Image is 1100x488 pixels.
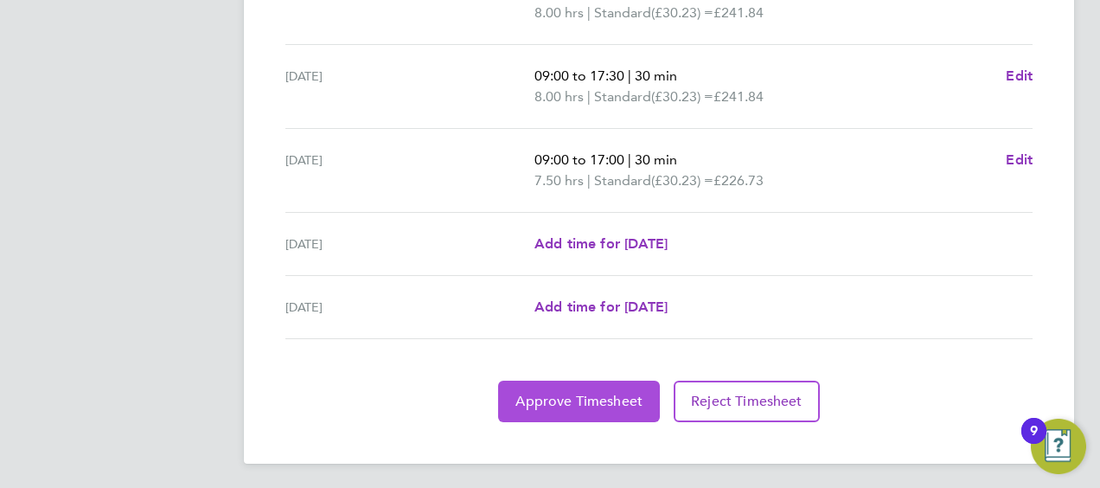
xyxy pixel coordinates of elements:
[594,3,651,23] span: Standard
[285,150,534,191] div: [DATE]
[534,297,668,318] a: Add time for [DATE]
[628,67,631,84] span: |
[713,172,764,189] span: £226.73
[628,151,631,168] span: |
[534,88,584,105] span: 8.00 hrs
[651,4,713,21] span: (£30.23) =
[534,151,624,168] span: 09:00 to 17:00
[713,4,764,21] span: £241.84
[635,151,677,168] span: 30 min
[1006,150,1033,170] a: Edit
[674,381,820,422] button: Reject Timesheet
[587,172,591,189] span: |
[534,67,624,84] span: 09:00 to 17:30
[1031,419,1086,474] button: Open Resource Center, 9 new notifications
[285,234,534,254] div: [DATE]
[691,393,803,410] span: Reject Timesheet
[534,4,584,21] span: 8.00 hrs
[285,297,534,318] div: [DATE]
[1030,431,1038,453] div: 9
[498,381,660,422] button: Approve Timesheet
[587,88,591,105] span: |
[1006,67,1033,84] span: Edit
[534,172,584,189] span: 7.50 hrs
[534,235,668,252] span: Add time for [DATE]
[587,4,591,21] span: |
[1006,66,1033,87] a: Edit
[515,393,643,410] span: Approve Timesheet
[651,88,713,105] span: (£30.23) =
[635,67,677,84] span: 30 min
[534,299,668,315] span: Add time for [DATE]
[594,87,651,107] span: Standard
[1006,151,1033,168] span: Edit
[713,88,764,105] span: £241.84
[534,234,668,254] a: Add time for [DATE]
[651,172,713,189] span: (£30.23) =
[285,66,534,107] div: [DATE]
[594,170,651,191] span: Standard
